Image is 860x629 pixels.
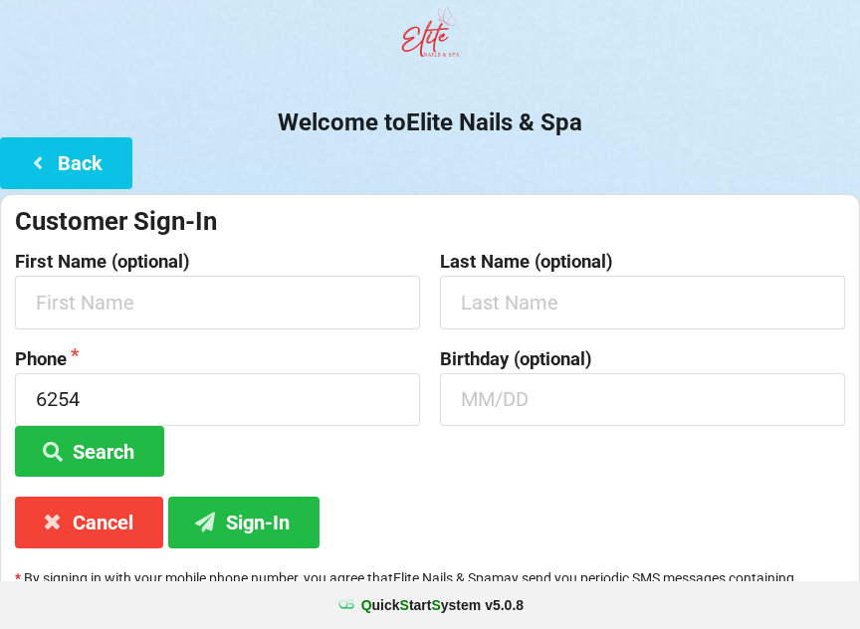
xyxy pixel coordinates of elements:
img: favicon.ico [336,595,356,615]
label: Phone [15,349,420,369]
input: First Name [15,276,420,328]
div: Customer Sign-In [15,205,845,238]
input: Last Name [440,276,845,328]
p: By signing in with your mobile phone number, you agree that Elite Nails & Spa may send you period... [15,568,845,608]
button: Sign-In [168,497,320,547]
button: Cancel [15,497,163,547]
span: S [431,597,440,613]
span: Q [361,597,372,613]
b: uick tart ystem v 5.0.8 [361,595,524,615]
label: Last Name (optional) [440,252,845,272]
button: Search [15,426,164,477]
label: First Name (optional) [15,252,420,272]
input: MM/DD [440,373,845,426]
span: S [400,597,409,613]
label: Birthday (optional) [440,349,845,369]
input: 1234567890 [15,373,420,426]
